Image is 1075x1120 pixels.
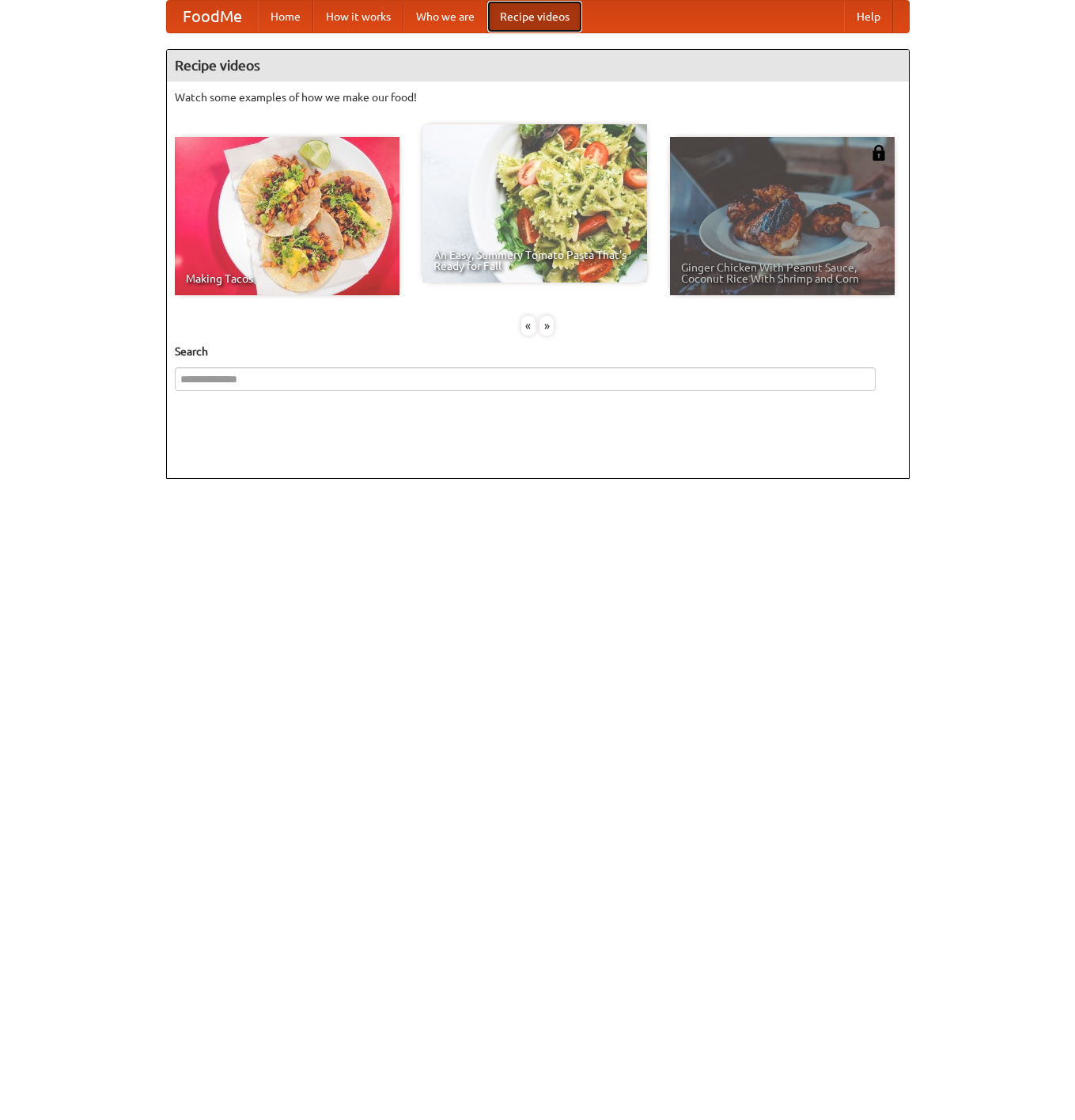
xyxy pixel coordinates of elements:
a: Help [844,1,893,32]
p: Watch some examples of how we make our food! [175,89,901,105]
img: 483408.png [871,145,887,161]
a: Home [258,1,313,32]
a: Making Tacos [175,137,399,295]
h4: Recipe videos [167,50,909,82]
div: » [539,316,554,336]
span: An Easy, Summery Tomato Pasta That's Ready for Fall [433,249,636,271]
a: Who we are [403,1,487,32]
span: Making Tacos [186,273,388,284]
a: How it works [313,1,403,32]
a: FoodMe [167,1,258,32]
a: Recipe videos [487,1,582,32]
h5: Search [175,344,901,359]
div: « [521,316,536,336]
a: An Easy, Summery Tomato Pasta That's Ready for Fall [422,124,647,283]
